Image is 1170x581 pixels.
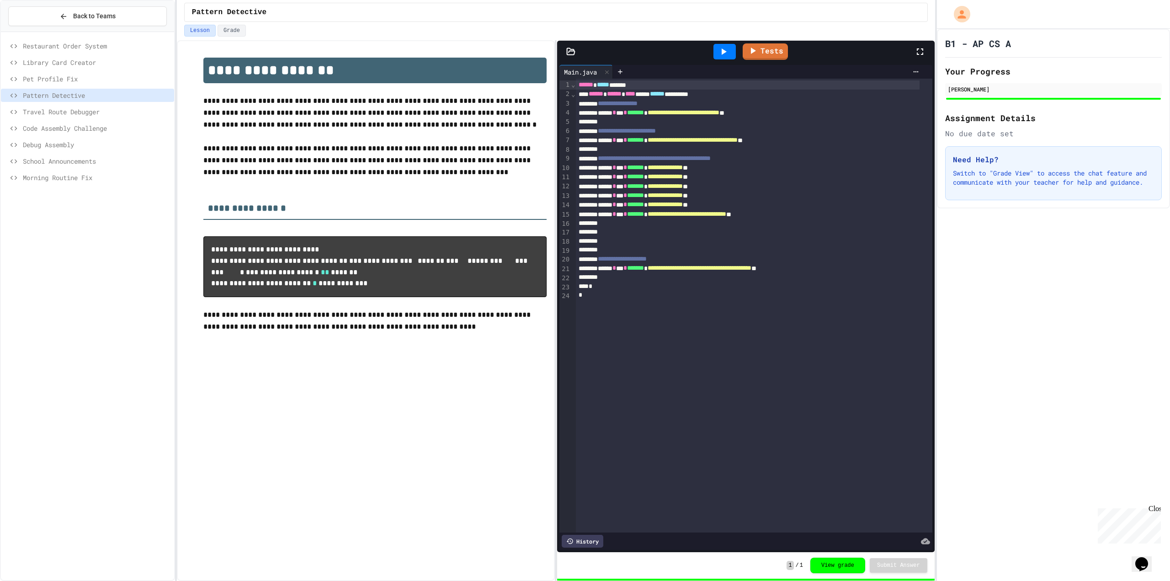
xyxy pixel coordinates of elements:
[559,145,571,155] div: 8
[953,154,1154,165] h3: Need Help?
[559,127,571,136] div: 6
[8,6,167,26] button: Back to Teams
[559,117,571,127] div: 5
[559,265,571,274] div: 21
[796,562,799,569] span: /
[23,41,170,51] span: Restaurant Order System
[571,81,575,88] span: Fold line
[559,274,571,283] div: 22
[743,43,788,60] a: Tests
[787,561,793,570] span: 1
[810,558,865,573] button: View grade
[559,108,571,117] div: 4
[877,562,920,569] span: Submit Answer
[559,99,571,108] div: 3
[23,140,170,149] span: Debug Assembly
[23,74,170,84] span: Pet Profile Fix
[23,123,170,133] span: Code Assembly Challenge
[559,228,571,237] div: 17
[559,219,571,229] div: 16
[559,65,613,79] div: Main.java
[559,255,571,264] div: 20
[184,25,216,37] button: Lesson
[944,4,973,25] div: My Account
[559,201,571,210] div: 14
[953,169,1154,187] p: Switch to "Grade View" to access the chat feature and communicate with your teacher for help and ...
[73,11,116,21] span: Back to Teams
[559,80,571,90] div: 1
[559,246,571,256] div: 19
[23,58,170,67] span: Library Card Creator
[945,112,1162,124] h2: Assignment Details
[945,37,1011,50] h1: B1 - AP CS A
[23,156,170,166] span: School Announcements
[559,67,601,77] div: Main.java
[559,136,571,145] div: 7
[559,182,571,191] div: 12
[192,7,266,18] span: Pattern Detective
[800,562,803,569] span: 1
[559,237,571,246] div: 18
[559,283,571,292] div: 23
[945,128,1162,139] div: No due date set
[1094,505,1161,544] iframe: chat widget
[4,4,63,58] div: Chat with us now!Close
[23,173,170,182] span: Morning Routine Fix
[559,292,571,301] div: 24
[218,25,246,37] button: Grade
[559,192,571,201] div: 13
[562,535,603,548] div: History
[23,91,170,100] span: Pattern Detective
[870,558,927,573] button: Submit Answer
[1132,544,1161,572] iframe: chat widget
[23,107,170,117] span: Travel Route Debugger
[559,90,571,99] div: 2
[559,173,571,182] div: 11
[948,85,1159,93] div: [PERSON_NAME]
[571,91,575,98] span: Fold line
[559,210,571,219] div: 15
[559,164,571,173] div: 10
[559,154,571,163] div: 9
[945,65,1162,78] h2: Your Progress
